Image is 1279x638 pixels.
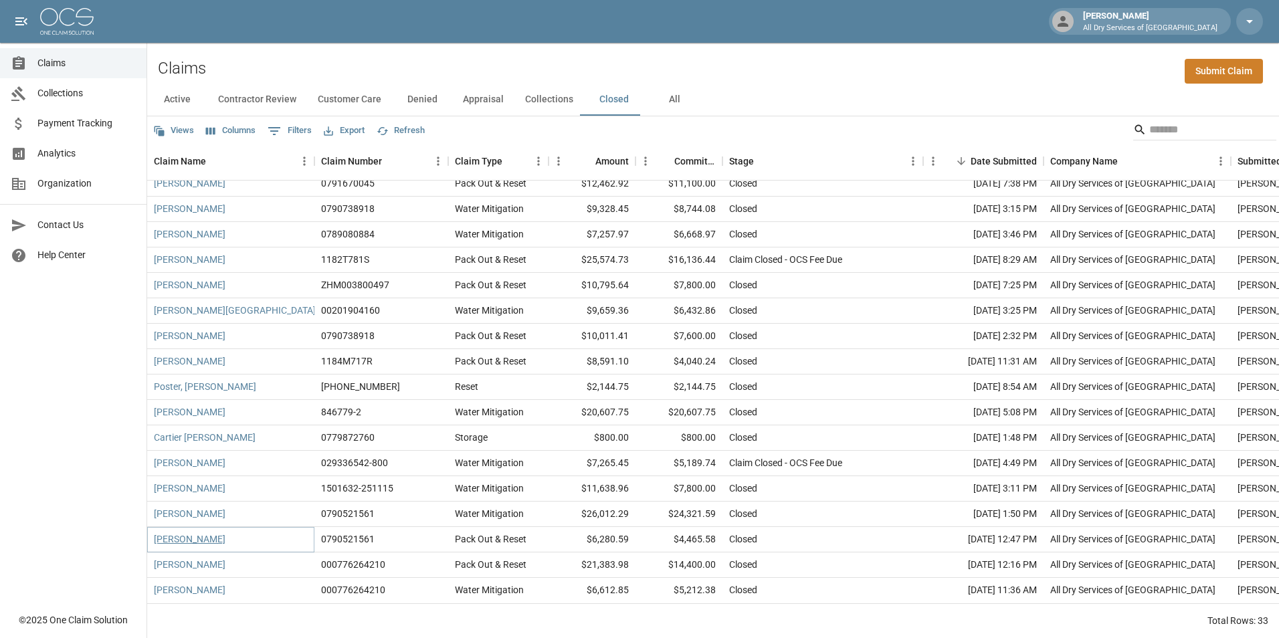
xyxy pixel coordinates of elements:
div: Storage [455,431,488,444]
div: All Dry Services of Atlanta [1050,227,1215,241]
button: Menu [1211,151,1231,171]
div: $6,432.86 [635,298,722,324]
button: Customer Care [307,84,392,116]
div: All Dry Services of Atlanta [1050,177,1215,190]
div: Amount [595,142,629,180]
div: Closed [729,354,757,368]
div: 0789080884 [321,227,375,241]
div: $6,280.59 [549,527,635,552]
span: Contact Us [37,218,136,232]
span: Organization [37,177,136,191]
div: Closed [729,583,757,597]
div: [DATE] 2:32 PM [923,324,1044,349]
div: Claim Number [321,142,382,180]
div: Water Mitigation [455,304,524,317]
div: Closed [729,227,757,241]
div: $14,400.00 [635,552,722,578]
div: Water Mitigation [455,507,524,520]
div: Water Mitigation [455,405,524,419]
div: All Dry Services of Atlanta [1050,507,1215,520]
div: © 2025 One Claim Solution [19,613,128,627]
button: Show filters [264,120,315,142]
div: Pack Out & Reset [455,558,526,571]
div: All Dry Services of Atlanta [1050,482,1215,495]
a: [PERSON_NAME] [154,329,225,342]
div: Water Mitigation [455,482,524,495]
div: Claim Type [455,142,502,180]
div: Closed [729,558,757,571]
div: 1501632-251115 [321,482,393,495]
button: Sort [577,152,595,171]
div: [DATE] 12:47 PM [923,527,1044,552]
div: Company Name [1044,142,1231,180]
div: Water Mitigation [455,202,524,215]
div: $9,659.36 [549,298,635,324]
a: [PERSON_NAME] [154,583,225,597]
a: [PERSON_NAME] [154,507,225,520]
div: 0779872760 [321,431,375,444]
div: All Dry Services of Atlanta [1050,202,1215,215]
div: Water Mitigation [455,583,524,597]
div: All Dry Services of Atlanta [1050,405,1215,419]
div: All Dry Services of Atlanta [1050,329,1215,342]
div: $20,607.75 [549,400,635,425]
button: Menu [294,151,314,171]
a: [PERSON_NAME] [154,278,225,292]
h2: Claims [158,59,206,78]
div: Closed [729,177,757,190]
div: $24,321.59 [635,502,722,527]
div: $800.00 [549,425,635,451]
button: All [644,84,704,116]
div: All Dry Services of Atlanta [1050,253,1215,266]
a: [PERSON_NAME] [154,354,225,368]
div: Closed [729,304,757,317]
div: [DATE] 11:31 AM [923,349,1044,375]
div: 0790521561 [321,532,375,546]
div: dynamic tabs [147,84,1279,116]
div: Closed [729,405,757,419]
div: Claim Name [154,142,206,180]
a: [PERSON_NAME] [154,253,225,266]
div: $7,600.00 [635,324,722,349]
button: Menu [428,151,448,171]
div: $20,607.75 [635,400,722,425]
button: Export [320,120,368,141]
div: Stage [729,142,754,180]
div: 000776264210 [321,558,385,571]
div: [PERSON_NAME] [1078,9,1223,33]
span: Collections [37,86,136,100]
div: Closed [729,431,757,444]
div: 0790738918 [321,329,375,342]
div: Total Rows: 33 [1207,614,1268,627]
div: $6,612.85 [549,578,635,603]
button: Sort [382,152,401,171]
div: [DATE] 3:25 PM [923,298,1044,324]
a: [PERSON_NAME] [154,456,225,469]
button: Menu [635,151,656,171]
div: Amount [549,142,635,180]
div: Claim Closed - OCS Fee Due [729,456,842,469]
div: 0790738918 [321,202,375,215]
a: [PERSON_NAME] [154,405,225,419]
button: Contractor Review [207,84,307,116]
div: Closed [729,532,757,546]
div: Claim Closed - OCS Fee Due [729,253,842,266]
div: [DATE] 8:29 AM [923,247,1044,273]
div: $9,328.45 [549,197,635,222]
div: $16,136.44 [635,247,722,273]
div: Closed [729,329,757,342]
div: Company Name [1050,142,1118,180]
div: Closed [729,482,757,495]
button: Menu [923,151,943,171]
div: Pack Out & Reset [455,278,526,292]
a: [PERSON_NAME] [154,202,225,215]
div: All Dry Services of Atlanta [1050,354,1215,368]
button: Views [150,120,197,141]
img: ocs-logo-white-transparent.png [40,8,94,35]
span: Payment Tracking [37,116,136,130]
div: $8,591.10 [549,349,635,375]
div: Date Submitted [923,142,1044,180]
div: Pack Out & Reset [455,354,526,368]
div: Water Mitigation [455,456,524,469]
div: 029336542-800 [321,456,388,469]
